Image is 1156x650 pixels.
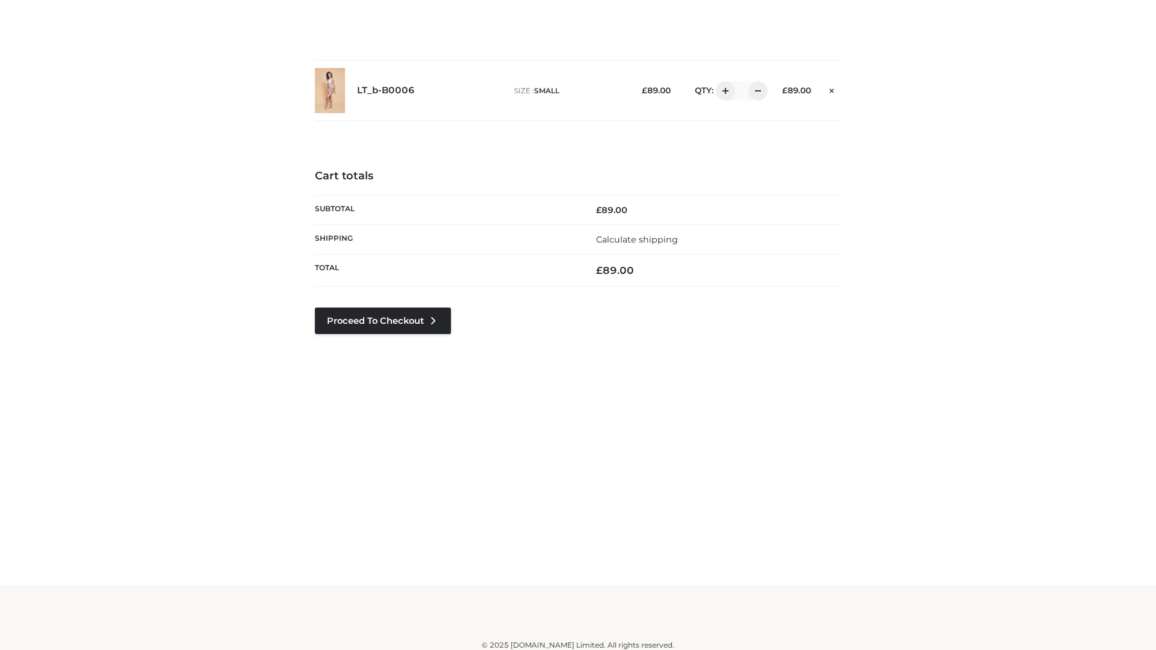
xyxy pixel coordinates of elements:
bdi: 89.00 [782,85,811,95]
bdi: 89.00 [642,85,671,95]
span: £ [642,85,647,95]
bdi: 89.00 [596,264,634,276]
h4: Cart totals [315,170,841,183]
a: Calculate shipping [596,234,678,245]
a: Proceed to Checkout [315,308,451,334]
a: LT_b-B0006 [357,85,415,96]
span: £ [782,85,788,95]
th: Subtotal [315,195,578,224]
span: SMALL [534,86,559,95]
th: Shipping [315,224,578,254]
bdi: 89.00 [596,205,627,215]
a: Remove this item [823,81,841,97]
th: Total [315,255,578,286]
p: size : [514,85,623,96]
div: QTY: [683,81,763,101]
span: £ [596,264,603,276]
span: £ [596,205,601,215]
